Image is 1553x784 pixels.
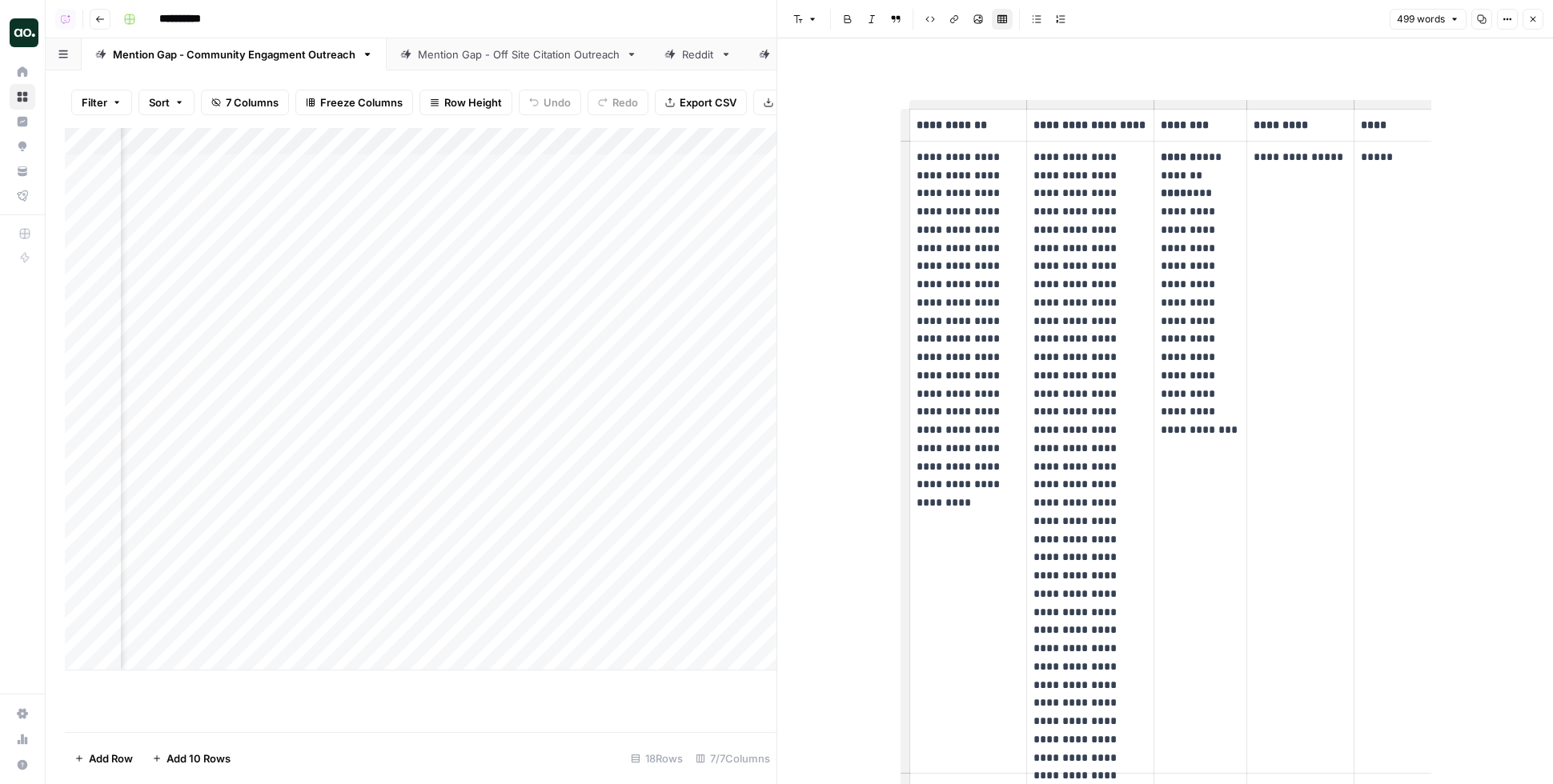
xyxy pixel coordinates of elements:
[89,750,133,766] span: Add Row
[226,94,279,110] span: 7 Columns
[142,746,240,771] button: Add 10 Rows
[71,90,132,115] button: Filter
[10,701,35,726] a: Settings
[10,59,35,85] a: Home
[444,94,502,110] span: Row Height
[689,746,776,771] div: 7/7 Columns
[10,752,35,778] button: Help + Support
[519,90,581,115] button: Undo
[82,94,107,110] span: Filter
[1390,9,1467,30] button: 499 words
[544,94,571,110] span: Undo
[10,726,35,752] a: Usage
[588,90,648,115] button: Redo
[745,38,882,70] a: Offsite Rewrite
[320,94,403,110] span: Freeze Columns
[10,18,38,47] img: Dillon Test Logo
[113,46,355,62] div: Mention Gap - Community Engagment Outreach
[82,38,387,70] a: Mention Gap - Community Engagment Outreach
[10,134,35,159] a: Opportunities
[655,90,747,115] button: Export CSV
[418,46,620,62] div: Mention Gap - Off Site Citation Outreach
[680,94,736,110] span: Export CSV
[10,84,35,110] a: Browse
[149,94,170,110] span: Sort
[138,90,195,115] button: Sort
[10,158,35,184] a: Your Data
[651,38,745,70] a: Reddit
[419,90,512,115] button: Row Height
[682,46,714,62] div: Reddit
[10,13,35,53] button: Workspace: Dillon Test
[10,183,35,209] a: Flightpath
[10,109,35,134] a: Insights
[387,38,651,70] a: Mention Gap - Off Site Citation Outreach
[295,90,413,115] button: Freeze Columns
[1397,12,1445,26] span: 499 words
[624,746,689,771] div: 18 Rows
[612,94,638,110] span: Redo
[167,750,231,766] span: Add 10 Rows
[65,746,142,771] button: Add Row
[201,90,289,115] button: 7 Columns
